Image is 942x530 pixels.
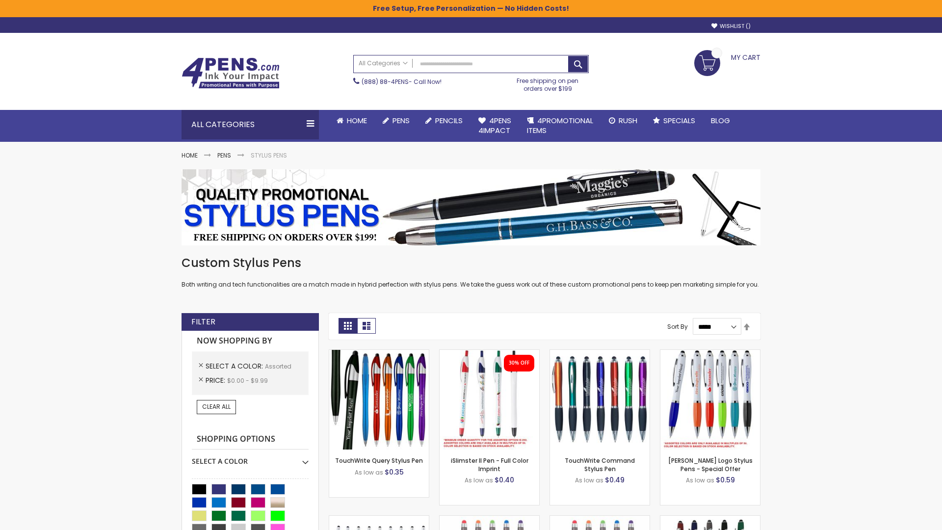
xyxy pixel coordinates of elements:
[527,115,593,135] span: 4PROMOTIONAL ITEMS
[440,350,539,450] img: iSlimster II - Full Color-Assorted
[182,57,280,89] img: 4Pens Custom Pens and Promotional Products
[347,115,367,126] span: Home
[385,467,404,477] span: $0.35
[362,78,442,86] span: - Call Now!
[227,376,268,385] span: $0.00 - $9.99
[619,115,637,126] span: Rush
[197,400,236,414] a: Clear All
[182,255,760,289] div: Both writing and tech functionalities are a match made in hybrid perfection with stylus pens. We ...
[601,110,645,132] a: Rush
[451,456,528,473] a: iSlimster II Pen - Full Color Imprint
[339,318,357,334] strong: Grid
[192,331,309,351] strong: Now Shopping by
[716,475,735,485] span: $0.59
[440,349,539,358] a: iSlimster II - Full Color-Assorted
[182,110,319,139] div: All Categories
[329,350,429,450] img: TouchWrite Query Stylus Pen-Assorted
[375,110,418,132] a: Pens
[711,115,730,126] span: Blog
[550,350,650,450] img: TouchWrite Command Stylus Pen-Assorted
[645,110,703,132] a: Specials
[550,349,650,358] a: TouchWrite Command Stylus Pen-Assorted
[217,151,231,159] a: Pens
[182,169,760,245] img: Stylus Pens
[329,110,375,132] a: Home
[206,361,265,371] span: Select A Color
[440,515,539,524] a: Islander Softy Gel Pen with Stylus-Assorted
[478,115,511,135] span: 4Pens 4impact
[362,78,409,86] a: (888) 88-4PENS
[550,515,650,524] a: Islander Softy Gel with Stylus - ColorJet Imprint-Assorted
[660,350,760,450] img: Kimberly Logo Stylus Pens-Assorted
[206,375,227,385] span: Price
[329,515,429,524] a: Stiletto Advertising Stylus Pens-Assorted
[329,349,429,358] a: TouchWrite Query Stylus Pen-Assorted
[507,73,589,93] div: Free shipping on pen orders over $199
[418,110,471,132] a: Pencils
[471,110,519,142] a: 4Pens4impact
[703,110,738,132] a: Blog
[686,476,714,484] span: As low as
[192,450,309,466] div: Select A Color
[359,59,408,67] span: All Categories
[202,402,231,411] span: Clear All
[660,515,760,524] a: Custom Soft Touch® Metal Pens with Stylus-Assorted
[575,476,603,484] span: As low as
[495,475,514,485] span: $0.40
[605,475,625,485] span: $0.49
[392,115,410,126] span: Pens
[354,55,413,72] a: All Categories
[265,362,291,371] span: Assorted
[667,322,688,331] label: Sort By
[355,468,383,477] span: As low as
[191,317,215,327] strong: Filter
[565,456,635,473] a: TouchWrite Command Stylus Pen
[251,151,287,159] strong: Stylus Pens
[182,255,760,271] h1: Custom Stylus Pens
[182,151,198,159] a: Home
[465,476,493,484] span: As low as
[668,456,753,473] a: [PERSON_NAME] Logo Stylus Pens - Special Offer
[711,23,751,30] a: Wishlist
[335,456,423,465] a: TouchWrite Query Stylus Pen
[663,115,695,126] span: Specials
[435,115,463,126] span: Pencils
[660,349,760,358] a: Kimberly Logo Stylus Pens-Assorted
[192,429,309,450] strong: Shopping Options
[509,360,529,367] div: 30% OFF
[519,110,601,142] a: 4PROMOTIONALITEMS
